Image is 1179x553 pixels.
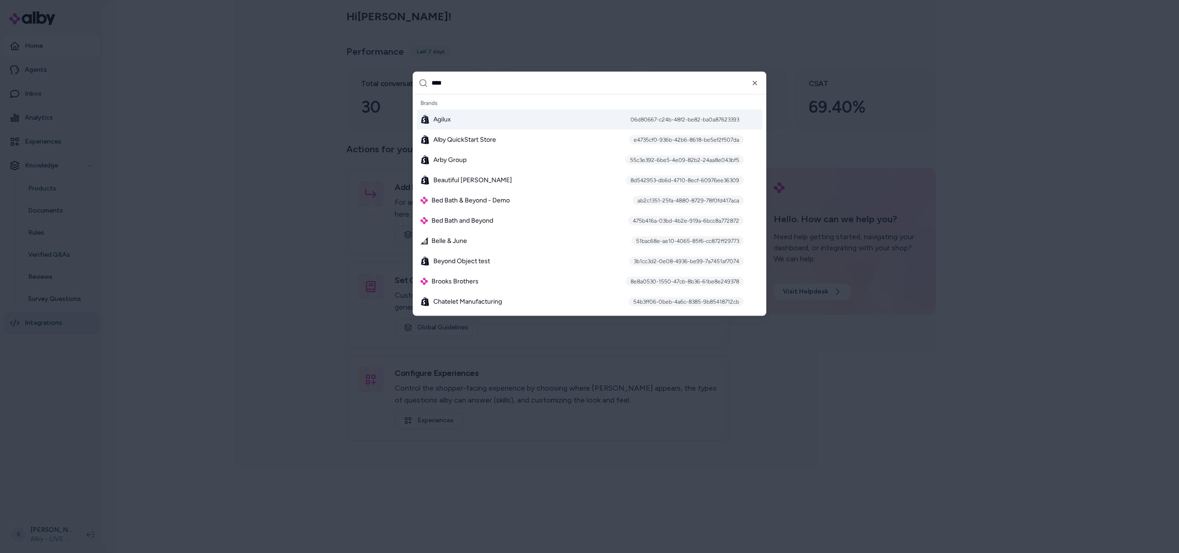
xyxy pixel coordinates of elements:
span: Bed Bath and Beyond [432,216,493,225]
span: Belle & June [432,236,467,245]
img: alby Logo [420,196,428,204]
div: 51bac68e-ae10-4065-85f6-cc872ff29773 [631,236,744,245]
div: 54b3ff06-0beb-4a6c-8385-9b85418712cb [629,297,744,306]
div: 55c3e392-6be5-4e09-82b2-24aa8e043bf5 [625,155,744,164]
div: 06d80667-c24b-48f2-be82-ba0a87623393 [626,115,744,124]
img: alby Logo [420,217,428,224]
img: bigcommerce-icon [420,237,428,244]
span: Beautiful [PERSON_NAME] [433,175,512,184]
span: Agilux [433,115,451,124]
span: Beyond Object test [433,256,490,265]
span: Alby QuickStart Store [433,135,496,144]
span: Brooks Brothers [432,276,479,286]
div: 3b1cc3d2-0e08-4936-be99-7a7451af7074 [629,256,744,265]
span: Arby Group [433,155,467,164]
div: e4735cf0-936b-42b6-8618-be5ef2f507da [629,135,744,144]
div: Brands [417,96,762,109]
span: Bed Bath & Beyond - Demo [432,196,510,205]
img: alby Logo [420,277,428,285]
span: Chatelet Manufacturing [433,297,502,306]
div: 8d542953-db6d-4710-8ecf-60976ee36309 [626,175,744,184]
div: 475b416a-03bd-4b2e-919a-6bcc8a772872 [628,216,744,225]
div: 8e8a0530-1550-47cb-8b36-61be8e249378 [626,276,744,286]
div: ab2c1351-25fa-4880-8729-78f0fd417aca [633,196,744,205]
